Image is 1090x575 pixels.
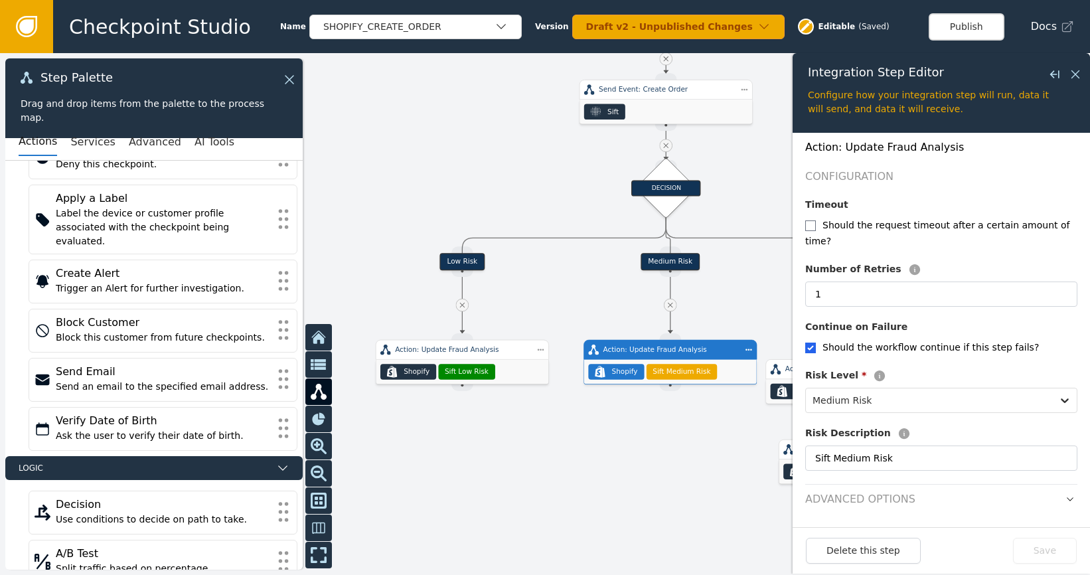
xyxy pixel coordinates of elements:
[818,21,856,33] span: Editable
[56,546,270,562] div: A/B Test
[805,320,907,334] label: Continue on Failure
[572,15,785,39] button: Draft v2 - Unpublished Changes
[805,198,848,212] label: Timeout
[445,367,489,377] span: Sift Low Risk
[323,20,495,34] div: SHOPIFY_CREATE_ORDER
[56,331,270,345] div: Block this customer from future checkpoints.
[129,128,181,156] button: Advanced
[195,128,234,156] button: AI Tools
[56,413,270,429] div: Verify Date of Birth
[56,315,270,331] div: Block Customer
[805,262,901,276] label: Number of Retries
[56,206,270,248] div: Label the device or customer profile associated with the checkpoint being evaluated.
[56,497,270,513] div: Decision
[56,157,270,171] div: Deny this checkpoint.
[641,253,700,270] div: Medium Risk
[785,364,919,374] div: Action: Update Fraud Analysis
[822,342,1039,353] label: Should the workflow continue if this step fails?
[929,13,1004,41] button: Publish
[309,15,522,39] button: SHOPIFY_CREATE_ORDER
[631,180,700,196] div: DECISION
[805,139,1077,155] div: Action: Update Fraud Analysis
[808,88,1075,116] div: Configure how your integration step will run, data it will send, and data it will receive.
[808,66,944,78] span: Integration Step Editor
[56,266,270,282] div: Create Alert
[805,491,915,507] h2: Advanced Options
[806,538,921,564] button: Delete this step
[40,72,113,84] span: Step Palette
[56,364,270,380] div: Send Email
[805,169,1077,185] h2: Configuration
[1031,19,1057,35] span: Docs
[805,446,1077,471] input: Observed Risky...
[535,21,569,33] span: Version
[805,220,1069,246] label: Should the request timeout after a certain amount of time?
[653,367,710,377] span: Sift Medium Risk
[1031,19,1074,35] a: Docs
[612,367,638,377] div: Shopify
[603,345,738,355] div: Action: Update Fraud Analysis
[280,21,306,33] span: Name
[56,282,270,295] div: Trigger an Alert for further investigation.
[19,462,271,474] span: Logic
[805,426,891,440] label: Risk Description
[395,345,529,355] div: Action: Update Fraud Analysis
[56,513,270,527] div: Use conditions to decide on path to take.
[805,369,866,382] label: Risk Level
[70,128,115,156] button: Services
[56,191,270,206] div: Apply a Label
[56,429,270,443] div: Ask the user to verify their date of birth.
[805,282,1077,307] input: 3
[858,21,889,33] div: ( Saved )
[69,12,251,42] span: Checkpoint Studio
[586,20,757,34] div: Draft v2 - Unpublished Changes
[439,253,485,270] div: Low Risk
[21,97,287,125] div: Drag and drop items from the palette to the process map.
[56,380,270,394] div: Send an email to the specified email address.
[599,84,733,95] div: Send Event: Create Order
[19,128,57,156] button: Actions
[607,106,619,117] div: Sift
[404,367,429,377] div: Shopify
